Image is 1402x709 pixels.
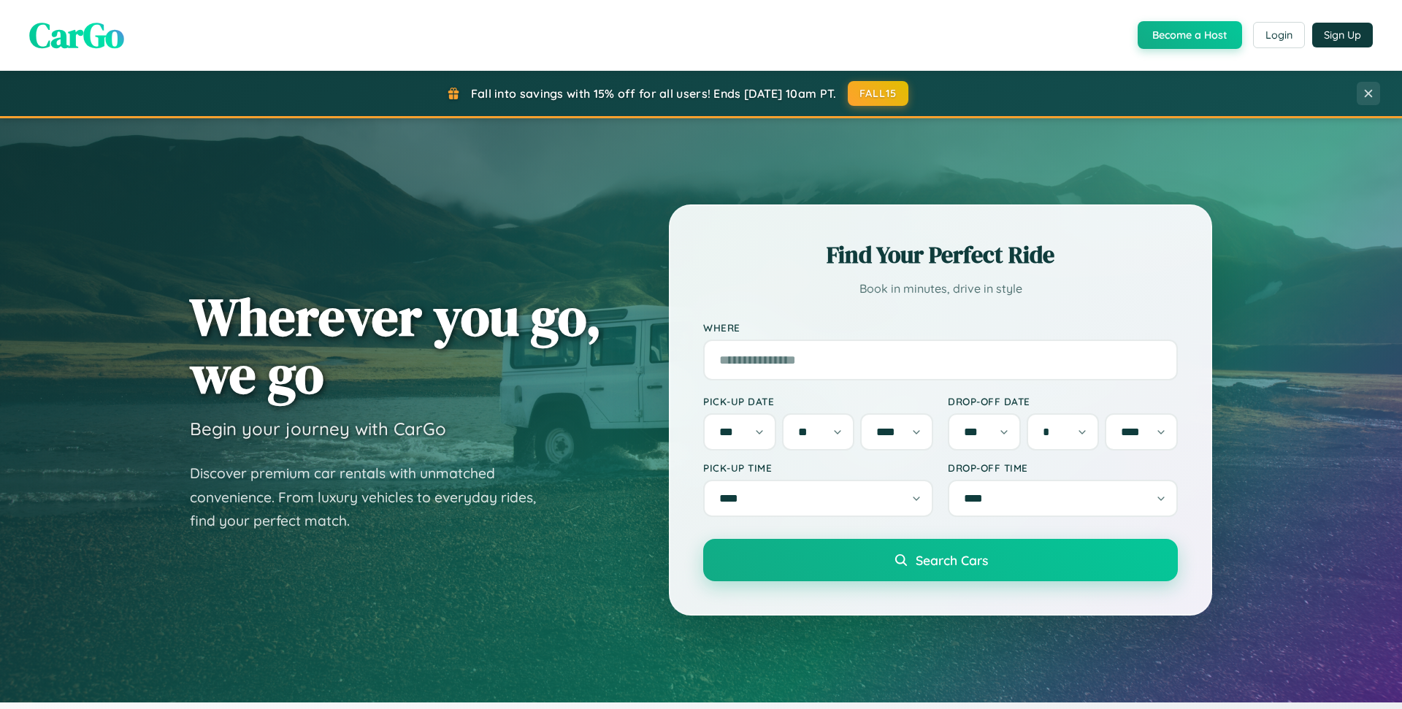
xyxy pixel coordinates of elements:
[29,11,124,59] span: CarGo
[703,461,933,474] label: Pick-up Time
[471,86,837,101] span: Fall into savings with 15% off for all users! Ends [DATE] 10am PT.
[948,461,1178,474] label: Drop-off Time
[1312,23,1373,47] button: Sign Up
[1253,22,1305,48] button: Login
[190,418,446,440] h3: Begin your journey with CarGo
[703,278,1178,299] p: Book in minutes, drive in style
[703,395,933,407] label: Pick-up Date
[190,461,555,533] p: Discover premium car rentals with unmatched convenience. From luxury vehicles to everyday rides, ...
[703,239,1178,271] h2: Find Your Perfect Ride
[916,552,988,568] span: Search Cars
[190,288,602,403] h1: Wherever you go, we go
[948,395,1178,407] label: Drop-off Date
[848,81,909,106] button: FALL15
[703,539,1178,581] button: Search Cars
[1138,21,1242,49] button: Become a Host
[703,321,1178,334] label: Where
